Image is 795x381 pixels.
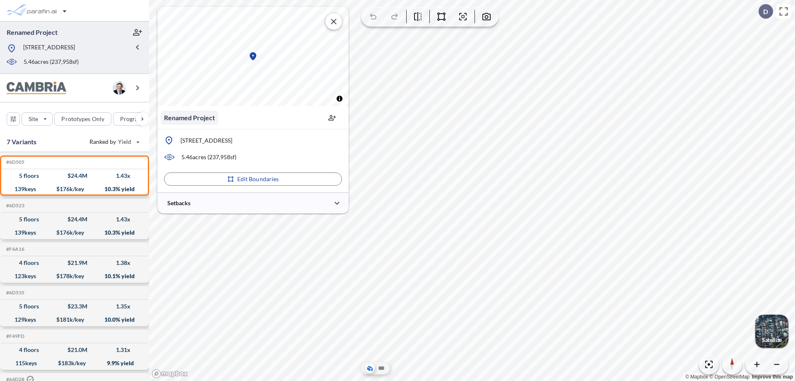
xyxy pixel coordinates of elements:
[763,8,768,15] p: D
[164,113,215,123] p: Renamed Project
[29,115,38,123] p: Site
[237,175,279,183] p: Edit Boundaries
[5,159,24,165] h5: Click to copy the code
[83,135,145,148] button: Ranked by Yield
[337,94,342,103] span: Toggle attribution
[7,137,37,147] p: 7 Variants
[762,337,782,343] p: Satellite
[113,112,158,126] button: Program
[157,7,349,106] canvas: Map
[755,315,788,348] img: Switcher Image
[22,112,53,126] button: Site
[376,363,386,373] button: Site Plan
[7,28,58,37] p: Renamed Project
[685,374,708,380] a: Mapbox
[248,51,258,61] div: Map marker
[752,374,793,380] a: Improve this map
[120,115,143,123] p: Program
[5,203,24,209] h5: Click to copy the code
[118,138,132,146] span: Yield
[181,153,236,161] p: 5.46 acres ( 237,958 sf)
[335,94,344,104] button: Toggle attribution
[164,172,342,186] button: Edit Boundaries
[709,374,749,380] a: OpenStreetMap
[152,369,188,379] a: Mapbox homepage
[24,58,79,67] p: 5.46 acres ( 237,958 sf)
[5,246,24,252] h5: Click to copy the code
[365,363,375,373] button: Aerial View
[755,315,788,348] button: Switcher ImageSatellite
[113,81,126,95] img: user logo
[7,82,66,95] img: BrandImage
[5,290,24,296] h5: Click to copy the code
[167,199,190,207] p: Setbacks
[54,112,111,126] button: Prototypes Only
[5,333,24,339] h5: Click to copy the code
[181,136,232,145] p: [STREET_ADDRESS]
[61,115,104,123] p: Prototypes Only
[23,43,75,53] p: [STREET_ADDRESS]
